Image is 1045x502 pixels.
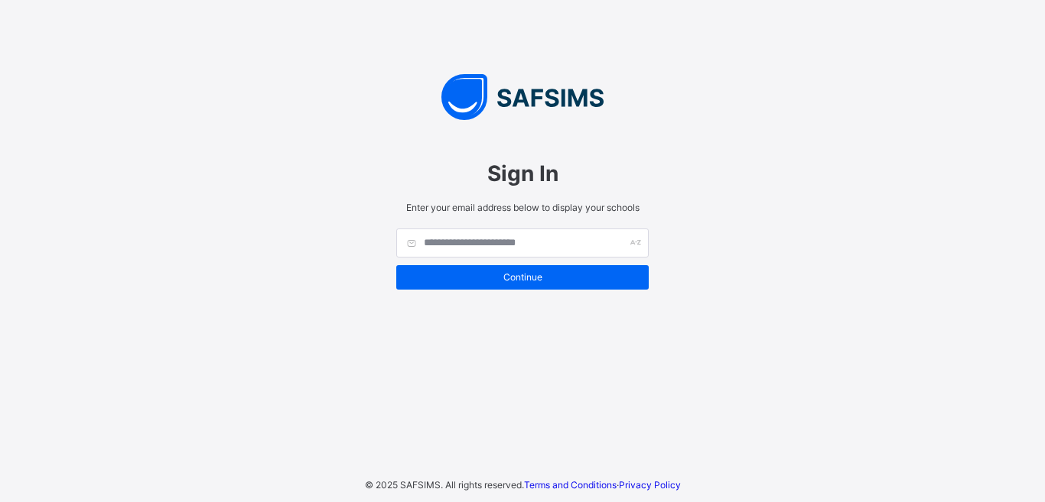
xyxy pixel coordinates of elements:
[396,202,649,213] span: Enter your email address below to display your schools
[365,479,524,491] span: © 2025 SAFSIMS. All rights reserved.
[524,479,681,491] span: ·
[408,271,637,283] span: Continue
[619,479,681,491] a: Privacy Policy
[381,74,664,120] img: SAFSIMS Logo
[524,479,617,491] a: Terms and Conditions
[396,160,649,186] span: Sign In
